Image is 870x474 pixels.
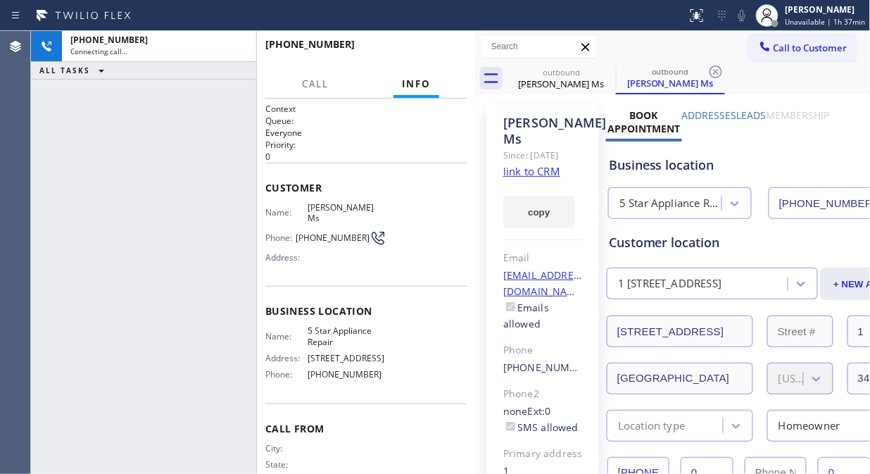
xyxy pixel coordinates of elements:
[506,302,515,311] input: Emails allowed
[265,353,308,363] span: Address:
[767,108,830,122] label: Membership
[265,103,467,115] h1: Context
[774,42,847,54] span: Call to Customer
[308,353,386,363] span: [STREET_ADDRESS]
[503,301,549,330] label: Emails allowed
[70,34,148,46] span: [PHONE_NUMBER]
[749,35,857,61] button: Call to Customer
[503,361,593,374] a: [PHONE_NUMBER]
[265,304,467,318] span: Business location
[39,66,90,75] span: ALL TASKS
[265,331,308,342] span: Name:
[265,459,308,470] span: State:
[265,443,308,454] span: City:
[265,139,467,151] h2: Priority:
[617,63,724,93] div: Susan Ms
[618,418,686,434] div: Location type
[503,164,560,178] a: link to CRM
[70,46,127,56] span: Connecting call…
[503,446,583,462] div: Primary address
[393,70,439,98] button: Info
[265,207,308,218] span: Name:
[503,420,579,434] label: SMS allowed
[619,196,723,212] div: 5 Star Appliance Repair
[528,404,551,418] span: Ext: 0
[732,6,752,25] button: Mute
[503,342,583,358] div: Phone
[503,404,583,436] div: none
[503,196,575,228] button: copy
[607,108,680,135] label: Book Appointment
[508,77,614,90] div: [PERSON_NAME] Ms
[265,422,467,435] span: Call From
[503,268,589,298] a: [EMAIL_ADDRESS][DOMAIN_NAME]
[503,115,583,147] div: [PERSON_NAME] Ms
[503,147,583,163] div: Since: [DATE]
[265,252,308,263] span: Address:
[296,232,370,243] span: [PHONE_NUMBER]
[481,35,598,58] input: Search
[617,77,724,89] div: [PERSON_NAME] Ms
[265,181,467,194] span: Customer
[682,108,737,122] label: Addresses
[508,67,614,77] div: outbound
[294,70,337,98] button: Call
[786,4,866,15] div: [PERSON_NAME]
[617,66,724,77] div: outbound
[308,369,386,380] span: [PHONE_NUMBER]
[31,62,118,79] button: ALL TASKS
[302,77,329,90] span: Call
[265,369,308,380] span: Phone:
[265,232,296,243] span: Phone:
[308,325,386,347] span: 5 Star Appliance Repair
[778,418,840,434] div: Homeowner
[737,108,767,122] label: Leads
[265,115,467,127] h2: Queue:
[503,386,583,402] div: Phone2
[786,17,866,27] span: Unavailable | 1h 37min
[607,363,753,394] input: City
[506,422,515,431] input: SMS allowed
[503,250,583,266] div: Email
[607,316,753,347] input: Address
[508,63,614,94] div: Susan Ms
[265,151,467,163] p: 0
[767,316,833,347] input: Street #
[265,127,467,139] p: Everyone
[265,37,355,51] span: [PHONE_NUMBER]
[308,202,386,224] span: [PERSON_NAME] Ms
[402,77,431,90] span: Info
[618,276,722,292] div: 1 [STREET_ADDRESS]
